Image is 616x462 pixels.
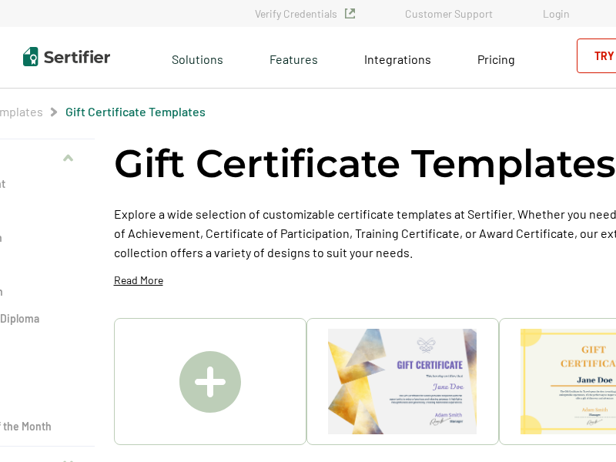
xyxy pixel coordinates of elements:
[255,7,355,20] a: Verify Credentials
[364,52,431,66] span: Integrations
[477,48,515,67] a: Pricing
[179,351,241,413] img: Create A Blank Certificate
[23,47,110,66] img: Sertifier | Digital Credentialing Platform
[405,7,493,20] a: Customer Support
[364,48,431,67] a: Integrations
[477,52,515,66] span: Pricing
[65,104,206,119] a: Gift Certificate Templates
[114,273,163,288] p: Read More
[328,329,477,434] img: Gift Certificate​ for Hotels
[543,7,570,20] a: Login
[345,8,355,18] img: Verified
[172,48,223,67] span: Solutions
[269,48,318,67] span: Features
[114,139,616,189] h1: Gift Certificate Templates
